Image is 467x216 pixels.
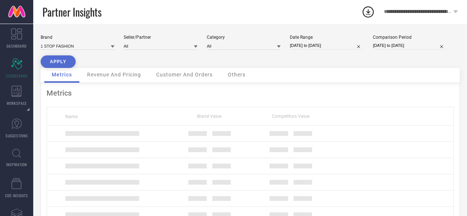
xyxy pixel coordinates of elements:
span: Brand Value [197,114,222,119]
span: Customer And Orders [156,72,213,78]
span: INSPIRATION [6,162,27,167]
input: Select comparison period [373,42,447,49]
button: APPLY [41,55,76,68]
input: Select date range [290,42,364,49]
div: Brand [41,35,114,40]
div: Open download list [361,5,375,18]
span: Metrics [52,72,72,78]
span: Competitors Value [272,114,309,119]
span: CDC INSIGHTS [5,193,28,198]
span: DASHBOARD [7,43,27,49]
span: SCORECARDS [6,73,28,79]
span: SUGGESTIONS [6,133,28,138]
span: Name [65,114,78,119]
div: Comparison Period [373,35,447,40]
span: Partner Insights [42,4,102,20]
div: Seller/Partner [124,35,198,40]
div: Category [207,35,281,40]
span: Others [228,72,245,78]
span: WORKSPACE [7,100,27,106]
span: Revenue And Pricing [87,72,141,78]
div: Date Range [290,35,364,40]
div: Metrics [47,89,454,97]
